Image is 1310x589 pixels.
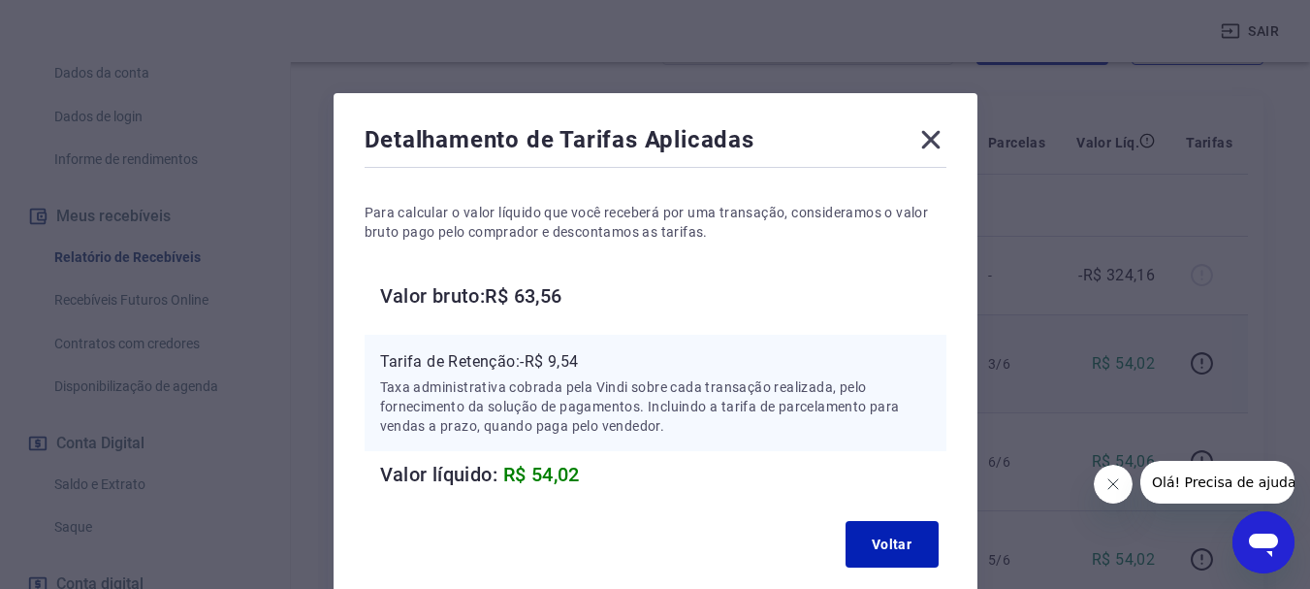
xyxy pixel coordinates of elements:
iframe: Botão para abrir a janela de mensagens [1232,511,1294,573]
p: Taxa administrativa cobrada pela Vindi sobre cada transação realizada, pelo fornecimento da soluç... [380,377,931,436]
p: Para calcular o valor líquido que você receberá por uma transação, consideramos o valor bruto pag... [365,203,946,242]
h6: Valor bruto: R$ 63,56 [380,280,946,311]
span: R$ 54,02 [503,463,580,486]
button: Voltar [846,521,939,568]
p: Tarifa de Retenção: -R$ 9,54 [380,350,931,374]
span: Olá! Precisa de ajuda? [12,14,163,29]
iframe: Mensagem da empresa [1140,461,1294,504]
iframe: Fechar mensagem [1094,465,1133,504]
div: Detalhamento de Tarifas Aplicadas [365,124,946,163]
h6: Valor líquido: [380,459,946,490]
